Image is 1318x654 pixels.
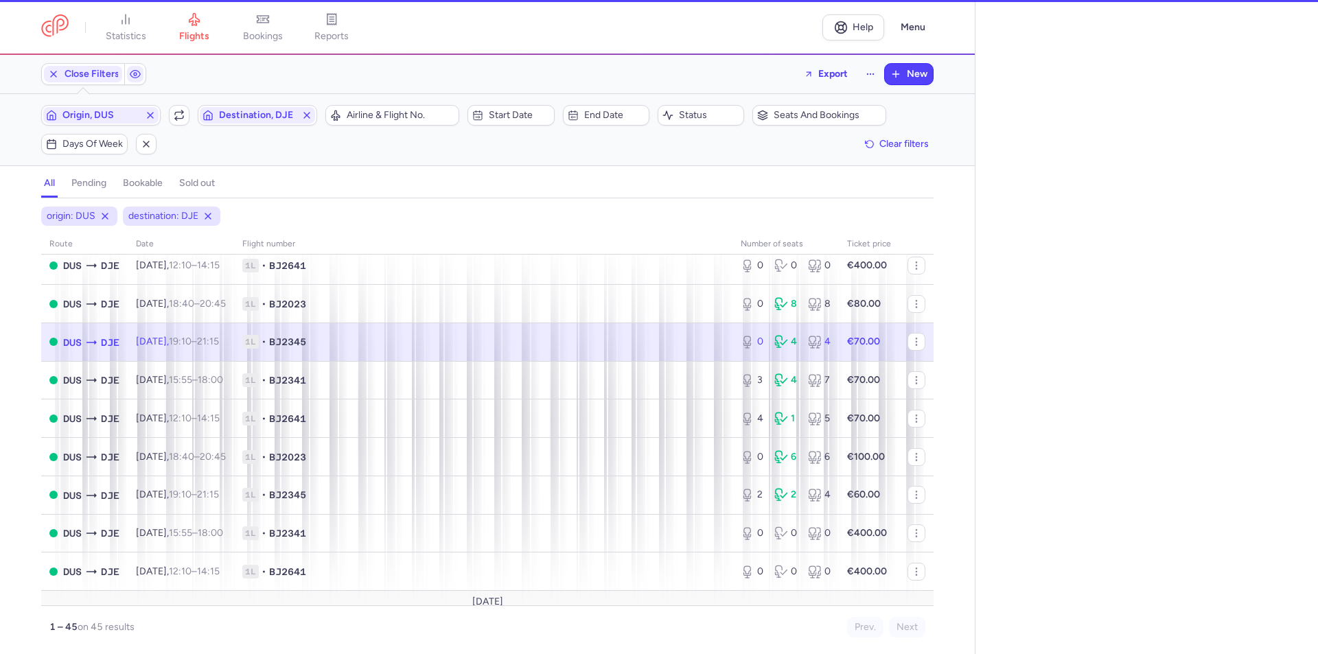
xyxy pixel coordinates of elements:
[325,105,459,126] button: Airline & Flight No.
[63,373,82,388] span: Düsseldorf International Airport, Düsseldorf, Germany
[853,22,873,32] span: Help
[774,526,797,540] div: 0
[128,234,234,255] th: date
[41,134,128,154] button: Days of week
[169,412,192,424] time: 12:10
[242,565,259,579] span: 1L
[741,297,763,311] div: 0
[128,209,198,223] span: destination: DJE
[101,449,119,465] span: Djerba-Zarzis, Djerba, Tunisia
[49,529,58,537] span: OPEN
[774,110,881,121] span: Seats and bookings
[808,488,831,502] div: 4
[62,139,123,150] span: Days of week
[65,69,119,80] span: Close Filters
[197,565,220,577] time: 14:15
[169,259,192,271] time: 12:10
[262,259,266,272] span: •
[101,526,119,541] span: Djerba-Zarzis, Djerba, Tunisia
[297,12,366,43] a: reports
[101,296,119,312] span: Djerba-Zarzis, Djerba, Tunisia
[63,335,82,350] span: Düsseldorf International Airport, Düsseldorf, Germany
[741,259,763,272] div: 0
[242,526,259,540] span: 1L
[860,134,934,154] button: Clear filters
[136,374,223,386] span: [DATE],
[101,411,119,426] span: Djerba-Zarzis, Djerba, Tunisia
[198,105,317,126] button: Destination, DJE
[169,259,220,271] span: –
[49,414,58,423] span: OPEN
[741,488,763,502] div: 2
[269,488,306,502] span: BJ2345
[907,69,927,80] span: New
[49,376,58,384] span: OPEN
[741,335,763,349] div: 0
[169,451,226,463] span: –
[136,489,219,500] span: [DATE],
[71,177,106,189] h4: pending
[106,30,146,43] span: statistics
[269,450,306,464] span: BJ2023
[101,488,119,503] span: Djerba-Zarzis, Djerba, Tunisia
[584,110,645,121] span: End date
[234,234,732,255] th: Flight number
[808,565,831,579] div: 0
[101,564,119,579] span: Djerba-Zarzis, Djerba, Tunisia
[169,489,219,500] span: –
[41,105,161,126] button: Origin, DUS
[63,488,82,503] span: Düsseldorf International Airport, Düsseldorf, Germany
[242,412,259,425] span: 1L
[262,526,266,540] span: •
[774,450,797,464] div: 6
[136,336,219,347] span: [DATE],
[242,450,259,464] span: 1L
[63,411,82,426] span: Düsseldorf International Airport, Düsseldorf, Germany
[42,64,124,84] button: Close Filters
[774,412,797,425] div: 1
[49,338,58,346] span: OPEN
[808,259,831,272] div: 0
[63,449,82,465] span: DUS
[169,374,223,386] span: –
[839,234,899,255] th: Ticket price
[741,526,763,540] div: 0
[101,335,119,350] span: Djerba-Zarzis, Djerba, Tunisia
[847,298,881,310] strong: €80.00
[136,298,226,310] span: [DATE],
[179,30,209,43] span: flights
[169,565,220,577] span: –
[169,451,194,463] time: 18:40
[219,110,296,121] span: Destination, DJE
[472,596,503,607] span: [DATE]
[136,527,223,539] span: [DATE],
[467,105,554,126] button: Start date
[49,491,58,499] span: OPEN
[847,259,887,271] strong: €400.00
[885,64,933,84] button: New
[136,565,220,577] span: [DATE],
[847,412,880,424] strong: €70.00
[242,373,259,387] span: 1L
[198,374,223,386] time: 18:00
[347,110,454,121] span: Airline & Flight No.
[774,565,797,579] div: 0
[136,412,220,424] span: [DATE],
[169,527,223,539] span: –
[243,30,283,43] span: bookings
[774,373,797,387] div: 4
[242,259,259,272] span: 1L
[879,139,929,149] span: Clear filters
[41,234,128,255] th: route
[889,617,925,638] button: Next
[795,63,857,85] button: Export
[774,297,797,311] div: 8
[847,336,880,347] strong: €70.00
[774,259,797,272] div: 0
[169,336,192,347] time: 19:10
[774,488,797,502] div: 2
[49,453,58,461] span: OPEN
[262,412,266,425] span: •
[563,105,649,126] button: End date
[169,374,192,386] time: 15:55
